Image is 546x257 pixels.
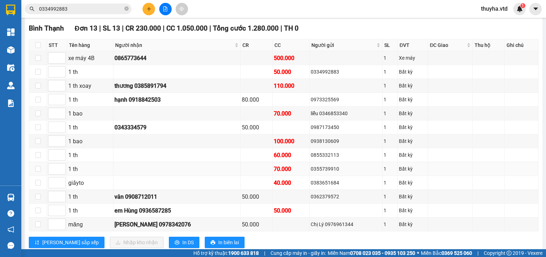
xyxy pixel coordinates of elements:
div: Bất kỳ [399,220,427,228]
div: 50.000 [242,192,271,201]
div: 50.000 [274,68,309,76]
img: icon-new-feature [516,6,523,12]
div: 1 [384,82,396,90]
div: 80.000 [242,95,271,104]
div: em Hùng 0936587285 [114,206,239,215]
span: | [163,24,165,32]
div: 70.000 [274,165,309,173]
div: 1 th [68,123,112,132]
th: STT [47,39,67,51]
div: 1 [384,109,396,117]
div: Bất kỳ [399,109,427,117]
img: dashboard-icon [7,28,15,36]
img: warehouse-icon [7,64,15,71]
div: 100.000 [274,137,309,146]
div: măng [68,220,112,229]
div: Bất kỳ [399,165,427,173]
div: 1 bao [68,109,112,118]
button: caret-down [529,3,542,15]
span: CR 230.000 [125,24,161,32]
div: 0938130609 [311,137,381,145]
span: | [122,24,124,32]
div: 0334992883 [311,68,381,76]
span: notification [7,226,14,233]
span: In DS [182,239,194,246]
strong: 1900 633 818 [228,250,259,256]
img: warehouse-icon [7,46,15,54]
span: | [477,249,478,257]
span: | [264,249,265,257]
div: giấyto [68,178,112,187]
div: Bất kỳ [399,137,427,145]
div: 1 [384,207,396,214]
span: caret-down [532,6,539,12]
span: | [280,24,282,32]
span: close-circle [124,6,129,11]
th: Thu hộ [473,39,505,51]
div: Bất kỳ [399,123,427,131]
div: 0865773644 [114,54,239,63]
span: ⚪️ [417,252,419,255]
div: 50.000 [242,123,271,132]
span: Bình Thạnh [29,24,64,32]
span: CC 1.050.000 [166,24,208,32]
div: Bất kỳ [399,151,427,159]
div: 1 th [68,192,112,201]
span: ĐC Giao [430,41,465,49]
th: Ghi chú [505,39,539,51]
div: Bất kỳ [399,68,427,76]
div: 1 [384,54,396,62]
span: plus [146,6,151,11]
th: SL [382,39,398,51]
div: 0362379572 [311,193,381,200]
button: printerIn DS [169,237,199,248]
div: 1 th [68,68,112,76]
span: aim [179,6,184,11]
div: 70.000 [274,109,309,118]
div: 0383651684 [311,179,381,187]
div: hạnh 0918842503 [114,95,239,104]
div: Bất kỳ [399,179,427,187]
div: liễu 0346853340 [311,109,381,117]
div: 50.000 [274,206,309,215]
div: 1 [384,96,396,103]
div: Bất kỳ [399,207,427,214]
div: 1 [384,193,396,200]
div: [PERSON_NAME] 0978342076 [114,220,239,229]
span: copyright [507,251,512,256]
button: plus [143,3,155,15]
button: aim [176,3,188,15]
button: downloadNhập kho nhận [110,237,164,248]
span: 1 [521,3,524,8]
span: question-circle [7,210,14,217]
span: Đơn 13 [75,24,97,32]
div: Chị Lý 0976961344 [311,220,381,228]
div: 1 th xoay [68,81,112,90]
div: 0855332113 [311,151,381,159]
img: solution-icon [7,100,15,107]
div: 0973325569 [311,96,381,103]
span: message [7,242,14,249]
div: vân 0908712011 [114,192,239,201]
div: 1 th [68,95,112,104]
span: Tổng cước 1.280.000 [213,24,279,32]
span: search [30,6,34,11]
span: In biên lai [218,239,239,246]
img: logo-vxr [6,5,15,15]
button: file-add [159,3,172,15]
span: Miền Bắc [421,249,472,257]
div: 0343334579 [114,123,239,132]
img: warehouse-icon [7,82,15,89]
th: CC [273,39,310,51]
div: 1 th [68,206,112,215]
div: Bất kỳ [399,82,427,90]
input: Tìm tên, số ĐT hoặc mã đơn [39,5,123,13]
div: 1 [384,137,396,145]
span: close-circle [124,6,129,12]
div: thương 0385891794 [114,81,239,90]
div: 1 [384,123,396,131]
div: xe máy 4B [68,54,112,63]
div: Xe máy [399,54,427,62]
strong: 0708 023 035 - 0935 103 250 [350,250,415,256]
th: ĐVT [398,39,428,51]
